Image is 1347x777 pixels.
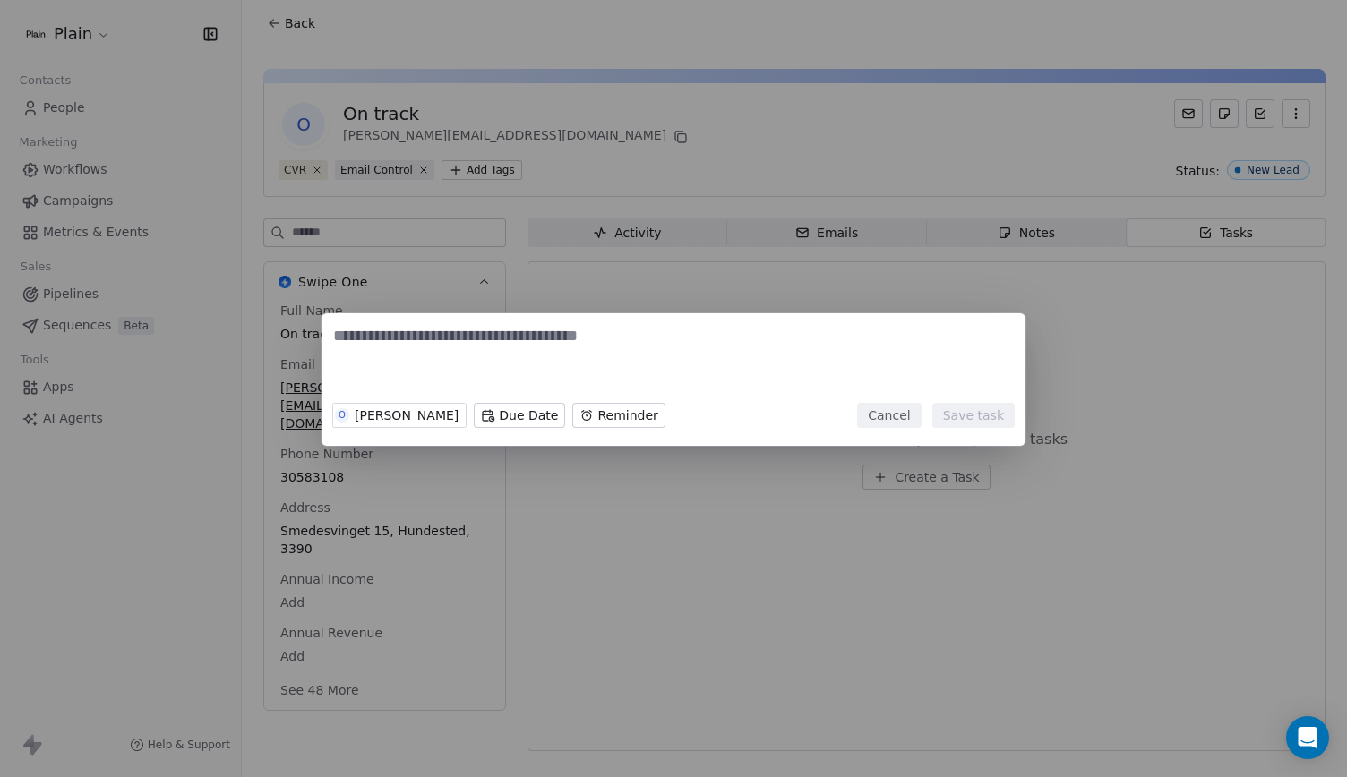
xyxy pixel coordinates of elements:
[339,408,346,423] div: O
[932,403,1015,428] button: Save task
[499,406,558,424] span: Due Date
[474,403,565,428] button: Due Date
[597,406,657,424] span: Reminder
[355,409,459,422] div: [PERSON_NAME]
[857,403,921,428] button: Cancel
[572,403,665,428] button: Reminder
